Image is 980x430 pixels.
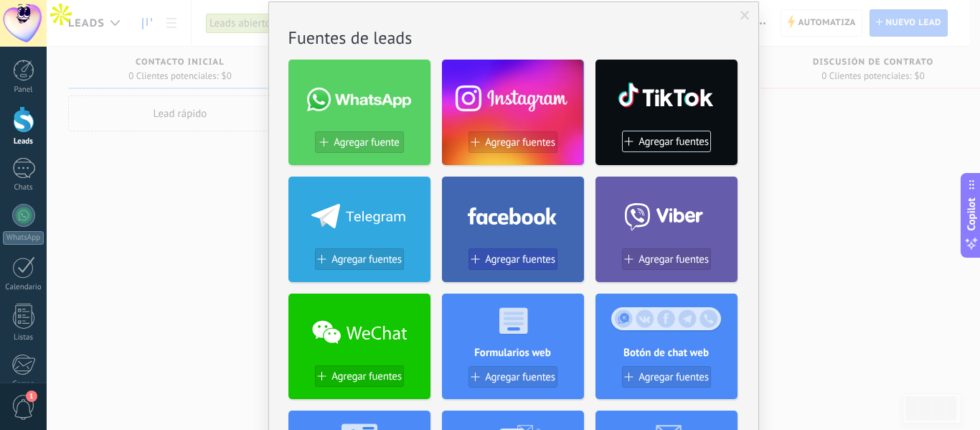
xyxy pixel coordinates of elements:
button: Agregar fuentes [622,248,711,270]
div: Calendario [3,283,44,292]
button: Agregar fuentes [468,248,557,270]
div: Panel [3,85,44,95]
span: 1 [26,391,37,402]
span: Agregar fuentes [485,371,555,383]
button: Agregar fuentes [468,366,557,388]
div: WhatsApp [3,231,44,245]
h2: Fuentes de leads [288,27,739,49]
span: Agregar fuentes [485,136,555,149]
button: Agregar fuentes [622,366,711,388]
span: Agregar fuentes [331,253,402,266]
button: Agregar fuentes [468,131,557,153]
div: Leads [3,137,44,146]
span: Agregar fuentes [639,253,709,266]
span: Agregar fuentes [485,253,555,266]
div: Correo [3,380,44,389]
h4: Formularios web [442,346,584,360]
button: Agregar fuentes [315,365,404,387]
span: Agregar fuentes [331,370,402,383]
span: Copilot [964,197,979,230]
span: Agregar fuentes [639,136,709,148]
span: Agregar fuente [334,136,399,149]
button: Agregar fuentes [622,131,711,152]
button: Agregar fuentes [315,248,404,270]
span: Agregar fuentes [639,371,709,383]
div: Chats [3,183,44,192]
button: Agregar fuente [315,131,404,153]
h4: Botón de chat web [595,346,738,360]
div: Listas [3,333,44,342]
